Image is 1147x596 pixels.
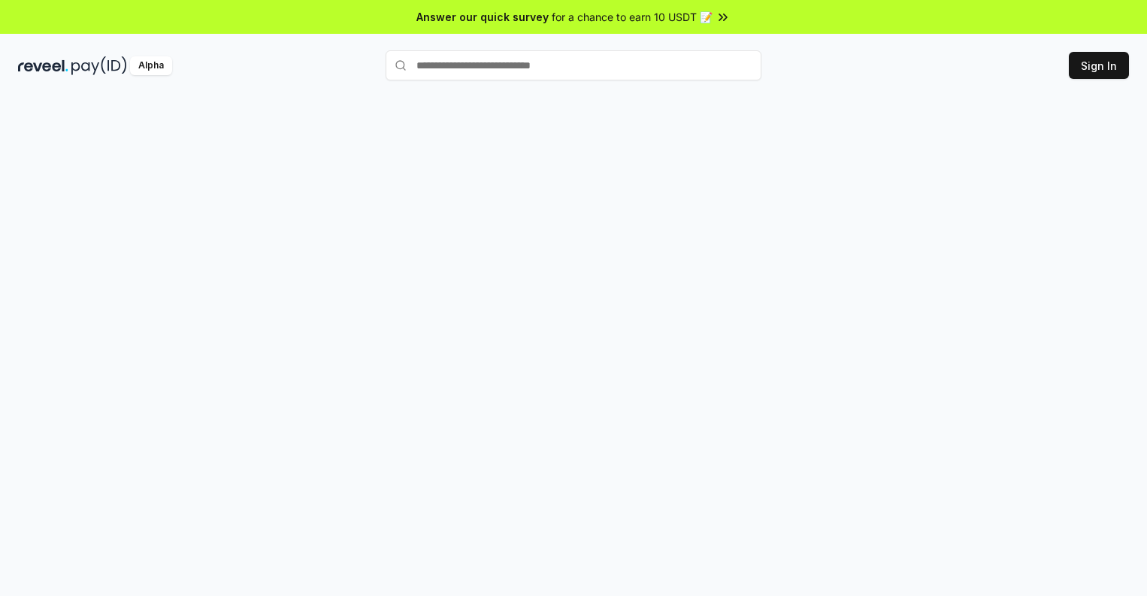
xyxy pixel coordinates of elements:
[1069,52,1129,79] button: Sign In
[71,56,127,75] img: pay_id
[416,9,549,25] span: Answer our quick survey
[18,56,68,75] img: reveel_dark
[552,9,713,25] span: for a chance to earn 10 USDT 📝
[130,56,172,75] div: Alpha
